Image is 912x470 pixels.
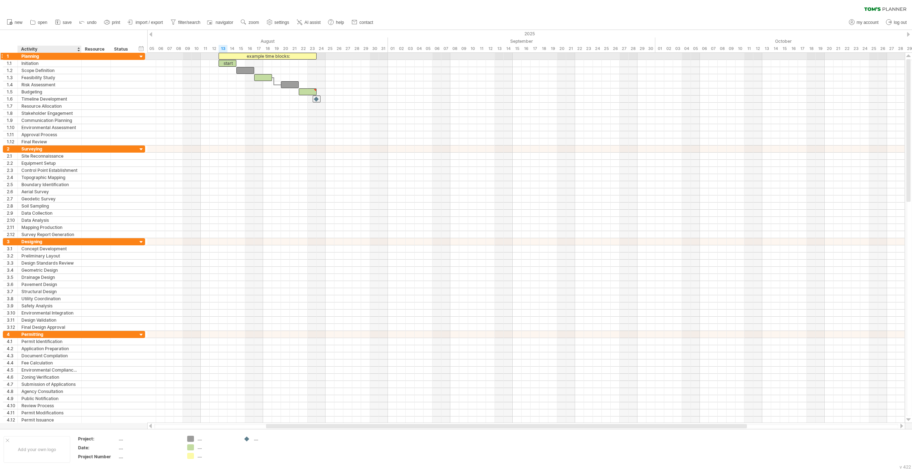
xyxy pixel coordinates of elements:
div: Risk Assessment [21,81,78,88]
div: 1.7 [7,103,17,109]
div: Sunday, 21 September 2025 [566,45,575,52]
div: 2.1 [7,153,17,159]
div: Permit Modifications [21,409,78,416]
a: filter/search [169,18,203,27]
div: Tuesday, 30 September 2025 [646,45,655,52]
div: Survey Report Generation [21,231,78,238]
div: Drainage Design [21,274,78,281]
div: Final Design Approval [21,324,78,331]
div: Document Compilation [21,352,78,359]
div: 3.6 [7,281,17,288]
div: Mapping Production [21,224,78,231]
div: Thursday, 14 August 2025 [227,45,236,52]
div: Tuesday, 26 August 2025 [334,45,343,52]
div: Feasibility Study [21,74,78,81]
div: 1 [7,53,17,60]
div: Saturday, 11 October 2025 [744,45,753,52]
div: 1.9 [7,117,17,124]
div: 1.3 [7,74,17,81]
div: 2.2 [7,160,17,167]
div: Planning [21,53,78,60]
span: open [38,20,47,25]
div: Tuesday, 2 September 2025 [397,45,406,52]
div: Wednesday, 13 August 2025 [219,45,227,52]
div: 2.12 [7,231,17,238]
a: log out [884,18,909,27]
div: Communication Planning [21,117,78,124]
div: September 2025 [388,37,655,45]
div: Project Number [78,454,117,460]
div: Friday, 26 September 2025 [611,45,620,52]
div: Tuesday, 28 October 2025 [896,45,905,52]
div: Saturday, 20 September 2025 [557,45,566,52]
div: 4.8 [7,388,17,395]
div: Fee Calculation [21,359,78,366]
div: Budgeting [21,88,78,95]
span: help [336,20,344,25]
div: 1.1 [7,60,17,67]
div: Approval Process [21,131,78,138]
div: Saturday, 23 August 2025 [308,45,317,52]
div: Geometric Design [21,267,78,274]
span: AI assist [304,20,321,25]
div: Friday, 19 September 2025 [548,45,557,52]
div: Boundary Identification [21,181,78,188]
div: example time blocks: [219,53,317,60]
div: 1.12 [7,138,17,145]
div: 1.6 [7,96,17,102]
div: Monday, 1 September 2025 [388,45,397,52]
div: Final Review [21,138,78,145]
div: Utility Coordination [21,295,78,302]
div: 2.8 [7,203,17,209]
div: Tuesday, 21 October 2025 [834,45,842,52]
div: Thursday, 21 August 2025 [290,45,299,52]
div: 4.1 [7,338,17,345]
div: Monday, 15 September 2025 [513,45,522,52]
div: Wednesday, 1 October 2025 [655,45,664,52]
div: start [219,60,236,67]
div: 3.10 [7,310,17,316]
div: .... [119,445,179,451]
div: 4.2 [7,345,17,352]
a: save [53,18,74,27]
div: Wednesday, 20 August 2025 [281,45,290,52]
div: Designing [21,238,78,245]
div: Sunday, 31 August 2025 [379,45,388,52]
div: Tuesday, 16 September 2025 [522,45,531,52]
div: Sunday, 5 October 2025 [691,45,700,52]
div: Permit Issuance [21,417,78,423]
a: open [28,18,50,27]
div: Site Reconnaissance [21,153,78,159]
div: Geodetic Survey [21,195,78,202]
span: save [63,20,72,25]
div: .... [198,436,236,442]
div: v 422 [900,464,911,470]
div: .... [119,436,179,442]
div: Saturday, 9 August 2025 [183,45,192,52]
div: Sunday, 14 September 2025 [504,45,513,52]
div: Review Process [21,402,78,409]
a: new [5,18,25,27]
div: Structural Design [21,288,78,295]
div: Wednesday, 15 October 2025 [780,45,789,52]
span: navigator [216,20,233,25]
div: Tuesday, 5 August 2025 [147,45,156,52]
span: print [112,20,120,25]
a: undo [77,18,99,27]
div: 4.9 [7,395,17,402]
span: settings [275,20,289,25]
div: Equipment Setup [21,160,78,167]
div: Friday, 22 August 2025 [299,45,308,52]
div: Agency Consultation [21,388,78,395]
div: Tuesday, 12 August 2025 [210,45,219,52]
div: Data Analysis [21,217,78,224]
a: contact [350,18,375,27]
div: Friday, 29 August 2025 [361,45,370,52]
div: Wednesday, 24 September 2025 [593,45,602,52]
div: .... [254,436,293,442]
div: Thursday, 7 August 2025 [165,45,174,52]
div: Wednesday, 17 September 2025 [531,45,539,52]
div: .... [198,444,236,450]
div: 4.10 [7,402,17,409]
div: Wednesday, 22 October 2025 [842,45,851,52]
